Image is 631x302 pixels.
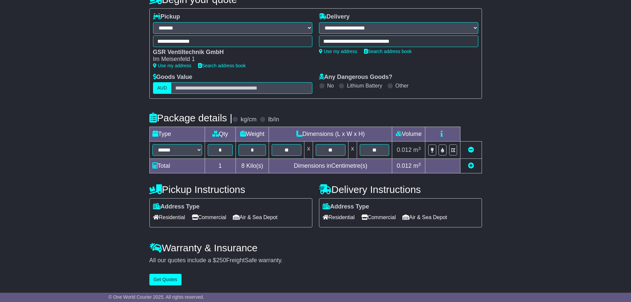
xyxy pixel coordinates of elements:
span: 250 [216,257,226,264]
span: Air & Sea Depot [402,212,447,222]
td: Dimensions (L x W x H) [269,127,392,142]
label: Address Type [323,203,369,211]
a: Remove this item [468,147,474,153]
label: Lithium Battery [347,83,382,89]
h4: Warranty & Insurance [149,242,482,253]
label: Delivery [319,13,350,21]
a: Add new item [468,162,474,169]
label: lb/in [268,116,279,123]
label: Pickup [153,13,180,21]
td: Type [149,127,205,142]
td: Volume [392,127,425,142]
a: Search address book [364,49,412,54]
td: Dimensions in Centimetre(s) [269,159,392,173]
td: x [304,142,313,159]
label: Any Dangerous Goods? [319,74,393,81]
span: 8 [241,162,244,169]
label: kg/cm [240,116,256,123]
span: Commercial [192,212,226,222]
span: Residential [153,212,185,222]
button: Get Quotes [149,274,182,285]
td: Total [149,159,205,173]
span: Air & Sea Depot [233,212,278,222]
span: Commercial [361,212,396,222]
a: Use my address [319,49,357,54]
h4: Package details | [149,112,233,123]
h4: Pickup Instructions [149,184,312,195]
span: Residential [323,212,355,222]
span: m [413,162,421,169]
a: Use my address [153,63,191,68]
span: 0.012 [397,147,412,153]
td: 1 [205,159,236,173]
label: Other [395,83,409,89]
div: All our quotes include a $ FreightSafe warranty. [149,257,482,264]
div: GSR Ventiltechnik GmbH [153,49,306,56]
span: m [413,147,421,153]
td: Qty [205,127,236,142]
label: No [327,83,334,89]
a: Search address book [198,63,246,68]
td: x [348,142,357,159]
label: AUD [153,82,172,94]
sup: 3 [418,146,421,151]
div: Im Meisenfeld 1 [153,56,306,63]
sup: 3 [418,162,421,167]
td: Weight [236,127,269,142]
h4: Delivery Instructions [319,184,482,195]
label: Address Type [153,203,200,211]
span: © One World Courier 2025. All rights reserved. [109,294,204,300]
label: Goods Value [153,74,192,81]
span: 0.012 [397,162,412,169]
td: Kilo(s) [236,159,269,173]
